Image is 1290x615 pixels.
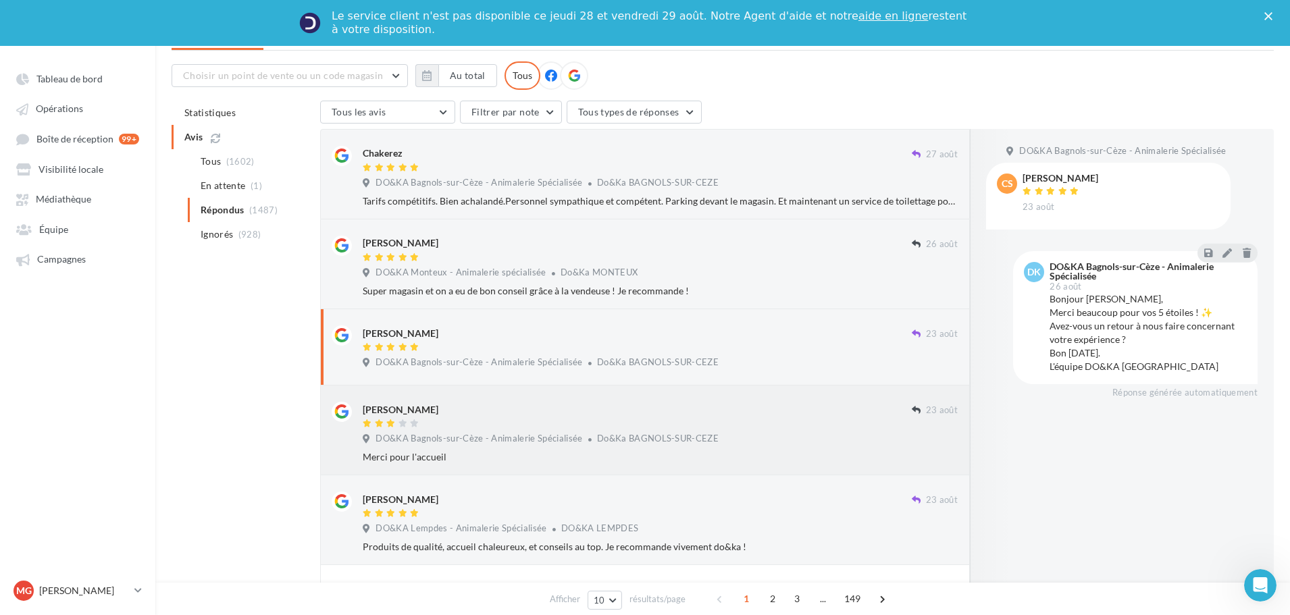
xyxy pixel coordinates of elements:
[1023,201,1054,213] span: 23 août
[376,177,582,189] span: DO&KA Bagnols-sur-Cèze - Animalerie Spécialisée
[8,126,147,151] a: Boîte de réception 99+
[376,356,582,369] span: DO&KA Bagnols-sur-Cèze - Animalerie Spécialisée
[332,9,969,36] div: Le service client n'est pas disponible ce jeudi 28 et vendredi 29 août. Notre Agent d'aide et not...
[332,106,386,117] span: Tous les avis
[363,236,438,250] div: [PERSON_NAME]
[201,179,246,192] span: En attente
[38,163,103,175] span: Visibilité locale
[597,177,719,188] span: Do&Ka BAGNOLS-SUR-CEZE
[762,588,783,610] span: 2
[8,186,147,211] a: Médiathèque
[597,433,719,444] span: Do&Ka BAGNOLS-SUR-CEZE
[597,356,719,367] span: Do&Ka BAGNOLS-SUR-CEZE
[183,70,383,81] span: Choisir un point de vente ou un code magasin
[16,584,32,597] span: MG
[1050,262,1244,281] div: DO&KA Bagnols-sur-Cèze - Animalerie Spécialisée
[8,66,147,90] a: Tableau de bord
[839,588,867,610] span: 149
[363,146,403,160] div: Chakerez
[172,64,408,87] button: Choisir un point de vente ou un code magasin
[926,328,958,340] span: 23 août
[363,540,958,554] div: Produits de qualité, accueil chaleureux, et conseils au top. Je recommande vivement do&ka !
[119,134,139,144] div: 99+
[415,64,497,87] button: Au total
[363,327,438,340] div: [PERSON_NAME]
[36,194,91,205] span: Médiathèque
[786,588,808,610] span: 3
[376,433,582,445] span: DO&KA Bagnols-sur-Cèze - Animalerie Spécialisée
[1027,265,1041,279] span: DK
[238,229,261,240] span: (928)
[1050,292,1247,373] div: Bonjour [PERSON_NAME], Merci beaucoup pour vos 5 étoiles ! ✨ Avez-vous un retour à nous faire con...
[363,493,438,506] div: [PERSON_NAME]
[588,591,622,610] button: 10
[36,133,113,144] span: Boîte de réception
[505,61,540,90] div: Tous
[926,149,958,161] span: 27 août
[376,523,546,535] span: DO&KA Lempdes - Animalerie Spécialisée
[578,106,679,117] span: Tous types de réponses
[8,217,147,241] a: Équipe
[1002,177,1013,190] span: CS
[363,450,958,464] div: Merci pour l'accueil
[1050,282,1081,291] span: 26 août
[561,267,638,277] span: Do&Ka MONTEUX
[812,588,834,610] span: ...
[438,64,497,87] button: Au total
[363,284,958,298] div: Super magasin et on a eu de bon conseil grâce à la vendeuse ! Je recommande !
[39,223,68,235] span: Équipe
[37,254,86,265] span: Campagnes
[39,584,129,597] p: [PERSON_NAME]
[251,180,262,191] span: (1)
[8,246,147,271] a: Campagnes
[1264,12,1278,20] div: Fermer
[36,103,83,115] span: Opérations
[561,523,638,533] span: DO&KA LEMPDES
[858,9,928,22] a: aide en ligne
[299,12,321,34] img: Profile image for Service-Client
[567,101,702,124] button: Tous types de réponses
[36,73,103,84] span: Tableau de bord
[201,155,221,168] span: Tous
[363,403,438,417] div: [PERSON_NAME]
[363,194,958,208] div: Tarifs compétitifs. Bien achalandé.Personnel sympathique et compétent. Parking devant le magasin....
[226,156,255,167] span: (1602)
[926,238,958,250] span: 26 août
[1013,387,1258,399] div: Réponse générée automatiquement
[8,157,147,181] a: Visibilité locale
[1244,569,1276,601] iframe: Intercom live chat
[1019,145,1226,157] span: DO&KA Bagnols-sur-Cèze - Animalerie Spécialisée
[629,593,686,606] span: résultats/page
[1023,173,1098,183] div: [PERSON_NAME]
[184,107,236,118] span: Statistiques
[320,101,455,124] button: Tous les avis
[201,228,233,241] span: Ignorés
[8,96,147,120] a: Opérations
[926,404,958,417] span: 23 août
[11,578,145,604] a: MG [PERSON_NAME]
[460,101,562,124] button: Filtrer par note
[926,494,958,506] span: 23 août
[376,267,546,279] span: DO&KA Monteux - Animalerie spécialisée
[550,593,580,606] span: Afficher
[594,595,605,606] span: 10
[736,588,757,610] span: 1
